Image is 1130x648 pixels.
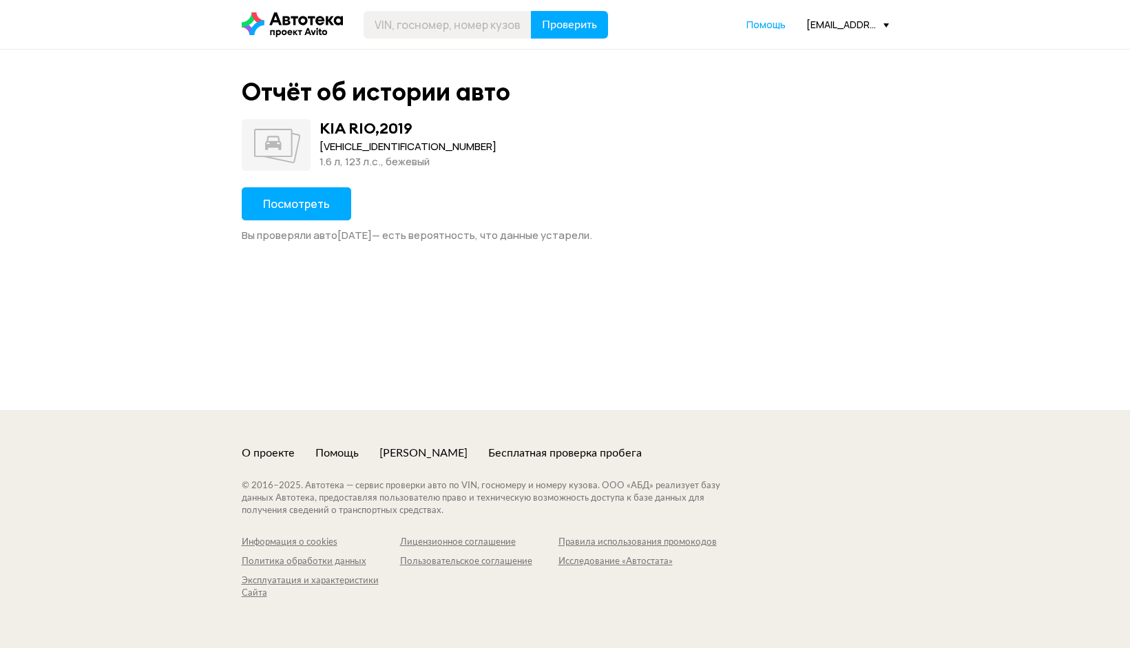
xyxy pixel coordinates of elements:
[242,77,510,107] div: Отчёт об истории авто
[746,18,786,32] a: Помощь
[320,119,412,137] div: KIA RIO , 2019
[364,11,532,39] input: VIN, госномер, номер кузова
[542,19,597,30] span: Проверить
[263,196,330,211] span: Посмотреть
[242,480,748,517] div: © 2016– 2025 . Автотека — сервис проверки авто по VIN, госномеру и номеру кузова. ООО «АБД» реали...
[400,536,558,549] a: Лицензионное соглашение
[242,229,889,242] div: Вы проверяли авто [DATE] — есть вероятность, что данные устарели.
[400,556,558,568] a: Пользовательское соглашение
[746,18,786,31] span: Помощь
[379,446,468,461] a: [PERSON_NAME]
[242,556,400,568] a: Политика обработки данных
[242,187,351,220] button: Посмотреть
[242,536,400,549] a: Информация о cookies
[558,556,717,568] a: Исследование «Автостата»
[242,446,295,461] a: О проекте
[531,11,608,39] button: Проверить
[315,446,359,461] a: Помощь
[806,18,889,31] div: [EMAIL_ADDRESS][DOMAIN_NAME]
[320,154,496,169] div: 1.6 л, 123 л.c., бежевый
[558,536,717,549] a: Правила использования промокодов
[242,575,400,600] a: Эксплуатация и характеристики Сайта
[488,446,642,461] a: Бесплатная проверка пробега
[320,139,496,154] div: [VEHICLE_IDENTIFICATION_NUMBER]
